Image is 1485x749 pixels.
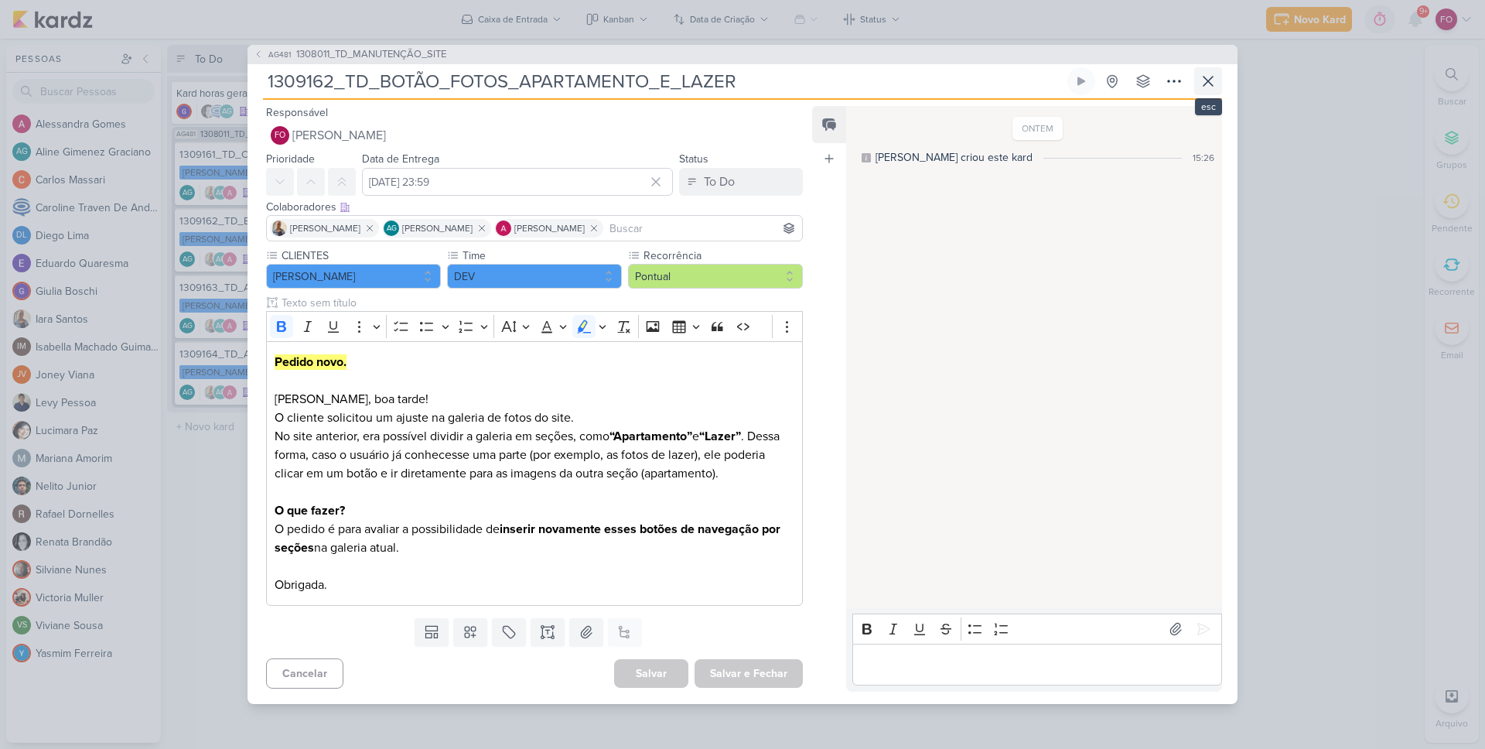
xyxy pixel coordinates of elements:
span: [PERSON_NAME] [290,221,360,235]
label: Prioridade [266,152,315,166]
img: Iara Santos [271,221,287,236]
div: Colaboradores [266,199,803,215]
div: Editor toolbar [266,311,803,341]
div: 15:26 [1193,151,1214,165]
p: No site anterior, era possível dividir a galeria em seções, como e . Dessa forma, caso o usuário ... [275,427,794,483]
div: Aline Gimenez Graciano [384,221,399,236]
input: Buscar [606,219,799,238]
label: Responsável [266,106,328,119]
button: To Do [679,168,803,196]
div: Editor toolbar [852,614,1222,644]
label: Data de Entrega [362,152,439,166]
label: Recorrência [642,248,803,264]
span: [PERSON_NAME] [292,126,386,145]
input: Select a date [362,168,673,196]
div: Editor editing area: main [266,341,803,607]
span: 1308011_TD_MANUTENÇÃO_SITE [296,47,446,63]
strong: inserir novamente esses botões de navegação por seções [275,522,780,556]
button: Pontual [628,264,803,289]
button: Cancelar [266,658,343,689]
button: [PERSON_NAME] [266,264,441,289]
p: O pedido é para avaliar a possibilidade de na galeria atual. [275,520,794,576]
div: Editor editing area: main [852,644,1222,686]
span: [PERSON_NAME] [402,221,473,235]
p: Obrigada. [275,576,794,594]
input: Texto sem título [278,295,803,311]
div: [PERSON_NAME] criou este kard [876,149,1033,166]
input: Kard Sem Título [263,67,1064,95]
span: AG481 [266,49,293,60]
div: To Do [704,173,735,191]
label: Status [679,152,708,166]
strong: “Lazer” [699,429,741,444]
img: Alessandra Gomes [496,221,511,236]
span: [PERSON_NAME] [514,221,585,235]
div: Fabio Oliveira [271,126,289,145]
button: AG481 1308011_TD_MANUTENÇÃO_SITE [254,47,446,63]
button: FO [PERSON_NAME] [266,121,803,149]
strong: Pedido novo. [275,354,346,370]
button: DEV [447,264,622,289]
strong: “Apartamento” [609,429,692,444]
div: esc [1195,98,1222,115]
div: Ligar relógio [1075,75,1087,87]
label: CLIENTES [280,248,441,264]
p: AG [387,225,397,233]
p: FO [275,132,285,140]
p: [PERSON_NAME], boa tarde! O cliente solicitou um ajuste na galeria de fotos do site. [275,353,794,427]
label: Time [461,248,622,264]
strong: O que fazer? [275,503,345,518]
